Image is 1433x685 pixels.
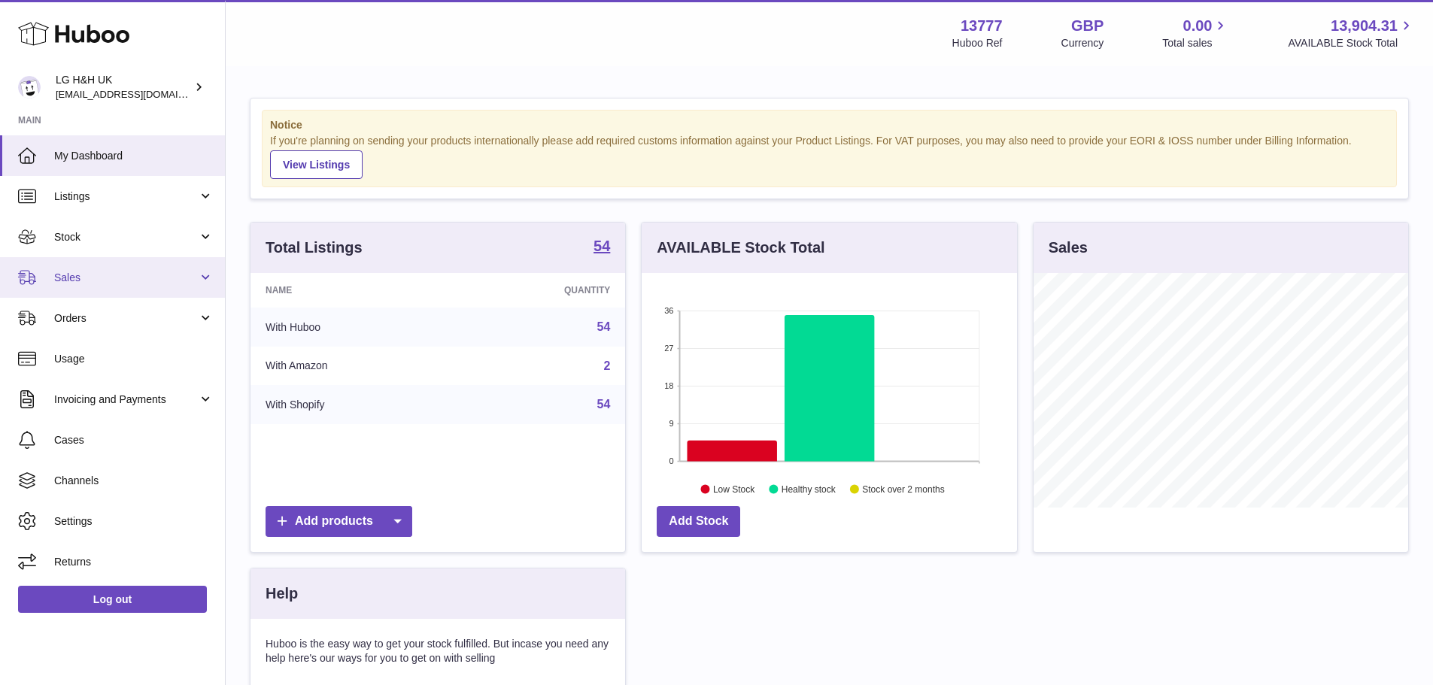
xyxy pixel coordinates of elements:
h3: Sales [1049,238,1088,258]
span: Total sales [1162,36,1229,50]
div: Huboo Ref [952,36,1003,50]
a: 0.00 Total sales [1162,16,1229,50]
img: veechen@lghnh.co.uk [18,76,41,99]
a: 54 [597,320,611,333]
text: 36 [665,306,674,315]
span: Invoicing and Payments [54,393,198,407]
text: 9 [669,419,674,428]
h3: Help [266,583,298,604]
span: [EMAIL_ADDRESS][DOMAIN_NAME] [56,88,221,100]
span: My Dashboard [54,149,214,163]
text: 0 [669,456,674,465]
h3: AVAILABLE Stock Total [657,238,824,258]
strong: GBP [1071,16,1104,36]
strong: Notice [270,118,1389,132]
text: Healthy stock [782,483,836,494]
text: 18 [665,381,674,390]
span: Channels [54,474,214,488]
a: View Listings [270,150,363,179]
span: Returns [54,555,214,569]
strong: 54 [594,238,610,253]
h3: Total Listings [266,238,363,258]
span: Sales [54,271,198,285]
div: LG H&H UK [56,73,191,102]
span: AVAILABLE Stock Total [1288,36,1415,50]
a: 54 [597,398,611,411]
span: Listings [54,189,198,204]
span: 0.00 [1183,16,1213,36]
span: 13,904.31 [1331,16,1398,36]
p: Huboo is the easy way to get your stock fulfilled. But incase you need any help here's our ways f... [266,637,610,665]
a: 54 [594,238,610,256]
a: Add Stock [657,506,740,537]
a: 2 [603,359,610,372]
span: Cases [54,433,214,447]
span: Orders [54,311,198,326]
span: Settings [54,514,214,529]
td: With Amazon [250,347,456,386]
text: Low Stock [713,483,755,494]
a: 13,904.31 AVAILABLE Stock Total [1288,16,1415,50]
td: With Huboo [250,308,456,347]
th: Quantity [456,273,626,308]
text: Stock over 2 months [863,483,945,494]
div: If you're planning on sending your products internationally please add required customs informati... [270,134,1389,179]
a: Add products [266,506,412,537]
span: Stock [54,230,198,244]
strong: 13777 [961,16,1003,36]
span: Usage [54,352,214,366]
text: 27 [665,344,674,353]
td: With Shopify [250,385,456,424]
th: Name [250,273,456,308]
a: Log out [18,586,207,613]
div: Currency [1061,36,1104,50]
